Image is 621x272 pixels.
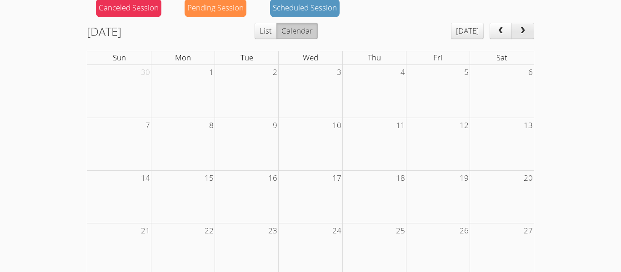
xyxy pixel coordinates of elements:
span: 2 [272,65,278,80]
h2: [DATE] [87,23,121,40]
span: 8 [208,118,215,133]
span: Sun [113,52,126,63]
span: 17 [331,171,342,186]
button: [DATE] [451,23,484,39]
span: 10 [331,118,342,133]
span: 18 [395,171,406,186]
span: Mon [175,52,191,63]
span: Thu [368,52,381,63]
span: 7 [145,118,151,133]
span: 22 [204,223,215,238]
span: 12 [459,118,470,133]
span: 3 [336,65,342,80]
span: Sat [496,52,507,63]
span: 9 [272,118,278,133]
span: 20 [523,171,534,186]
span: 25 [395,223,406,238]
button: List [255,23,277,39]
span: 30 [140,65,151,80]
span: 4 [400,65,406,80]
span: Tue [240,52,253,63]
button: Calendar [276,23,318,39]
span: 21 [140,223,151,238]
span: 19 [459,171,470,186]
button: next [511,23,534,39]
span: 26 [459,223,470,238]
span: 5 [463,65,470,80]
span: 15 [204,171,215,186]
span: 11 [395,118,406,133]
span: 16 [267,171,278,186]
span: 24 [331,223,342,238]
span: 23 [267,223,278,238]
button: prev [490,23,512,39]
span: 1 [208,65,215,80]
span: 14 [140,171,151,186]
span: 13 [523,118,534,133]
span: Wed [303,52,318,63]
span: 6 [527,65,534,80]
span: 27 [523,223,534,238]
span: Fri [433,52,442,63]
